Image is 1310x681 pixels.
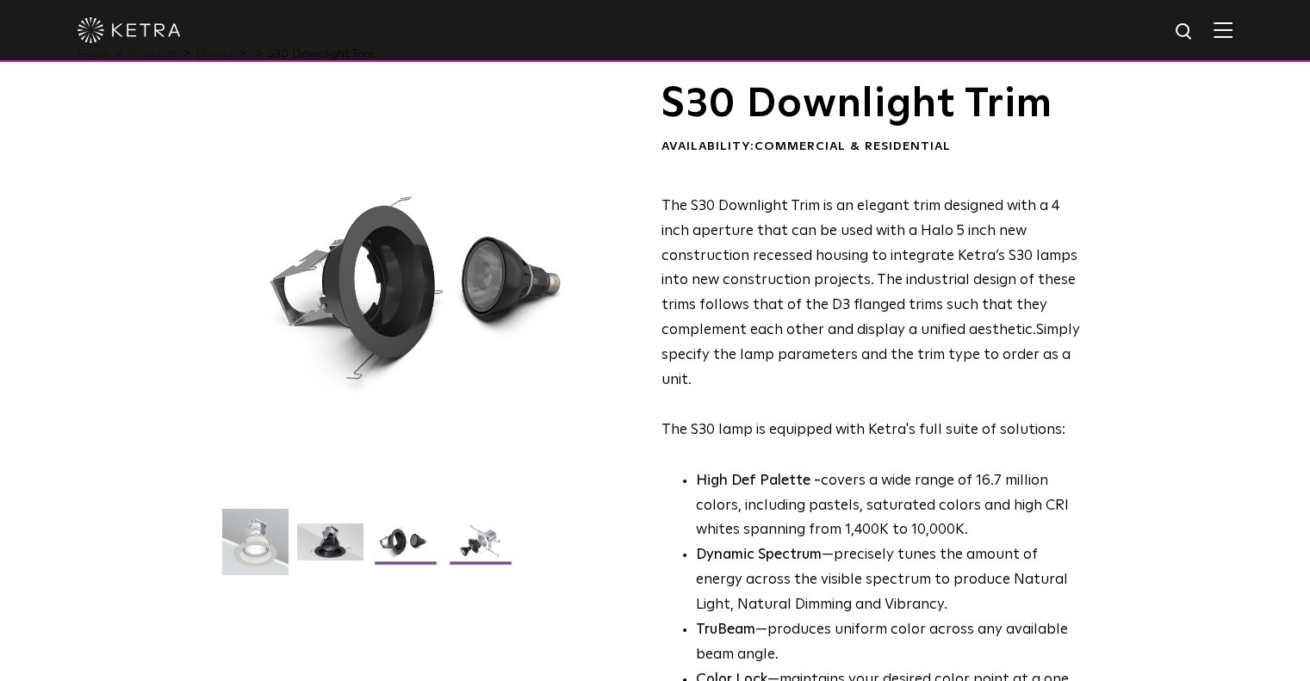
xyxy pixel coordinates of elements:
[696,543,1081,618] li: —precisely tunes the amount of energy across the visible spectrum to produce Natural Light, Natur...
[754,140,951,152] span: Commercial & Residential
[372,523,438,573] img: S30 Halo Downlight_Table Top_Black
[447,523,513,573] img: S30 Halo Downlight_Exploded_Black
[661,323,1080,387] span: Simply specify the lamp parameters and the trim type to order as a unit.​
[696,469,1081,544] p: covers a wide range of 16.7 million colors, including pastels, saturated colors and high CRI whit...
[696,618,1081,668] li: —produces uniform color across any available beam angle.
[696,474,821,488] strong: High Def Palette -
[1174,22,1195,43] img: search icon
[661,199,1077,337] span: The S30 Downlight Trim is an elegant trim designed with a 4 inch aperture that can be used with a...
[1214,22,1232,38] img: Hamburger%20Nav.svg
[696,622,755,637] strong: TruBeam
[222,509,289,588] img: S30-DownlightTrim-2021-Web-Square
[297,523,363,573] img: S30 Halo Downlight_Hero_Black_Gradient
[696,548,822,562] strong: Dynamic Spectrum
[661,195,1081,443] p: The S30 lamp is equipped with Ketra's full suite of solutions:
[661,83,1081,126] h1: S30 Downlight Trim
[661,139,1081,156] div: Availability:
[78,17,181,43] img: ketra-logo-2019-white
